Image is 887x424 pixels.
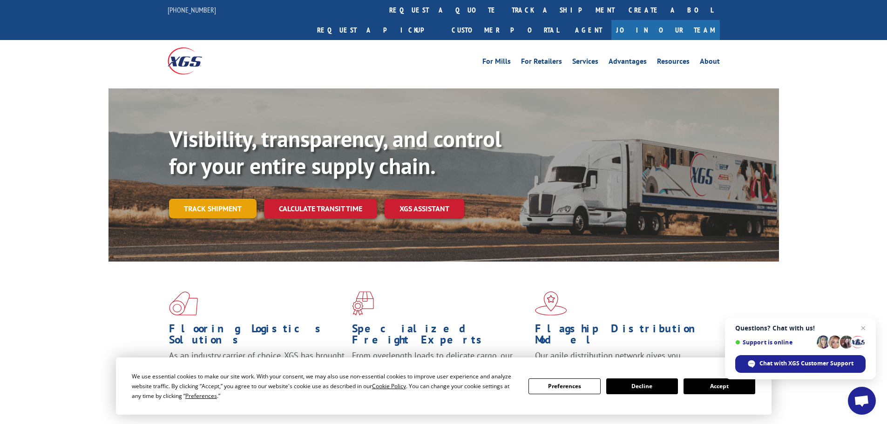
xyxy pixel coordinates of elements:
a: Track shipment [169,199,257,218]
a: Agent [566,20,611,40]
a: Request a pickup [310,20,445,40]
a: Advantages [609,58,647,68]
a: XGS ASSISTANT [385,199,464,219]
p: From overlength loads to delicate cargo, our experienced staff knows the best way to move your fr... [352,350,528,391]
img: xgs-icon-focused-on-flooring-red [352,291,374,316]
img: xgs-icon-flagship-distribution-model-red [535,291,567,316]
a: For Mills [482,58,511,68]
b: Visibility, transparency, and control for your entire supply chain. [169,124,501,180]
div: We use essential cookies to make our site work. With your consent, we may also use non-essential ... [132,371,517,401]
a: Services [572,58,598,68]
div: Cookie Consent Prompt [116,357,772,415]
span: Chat with XGS Customer Support [759,359,853,368]
a: For Retailers [521,58,562,68]
a: Resources [657,58,690,68]
button: Accept [684,378,755,394]
div: Open chat [848,387,876,415]
span: Questions? Chat with us! [735,324,866,332]
span: As an industry carrier of choice, XGS has brought innovation and dedication to flooring logistics... [169,350,345,383]
h1: Flooring Logistics Solutions [169,323,345,350]
span: Close chat [858,323,869,334]
h1: Flagship Distribution Model [535,323,711,350]
span: Our agile distribution network gives you nationwide inventory management on demand. [535,350,706,372]
img: xgs-icon-total-supply-chain-intelligence-red [169,291,198,316]
a: About [700,58,720,68]
h1: Specialized Freight Experts [352,323,528,350]
span: Support is online [735,339,813,346]
a: [PHONE_NUMBER] [168,5,216,14]
div: Chat with XGS Customer Support [735,355,866,373]
a: Customer Portal [445,20,566,40]
a: Calculate transit time [264,199,377,219]
a: Join Our Team [611,20,720,40]
span: Cookie Policy [372,382,406,390]
button: Preferences [528,378,600,394]
button: Decline [606,378,678,394]
span: Preferences [185,392,217,400]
